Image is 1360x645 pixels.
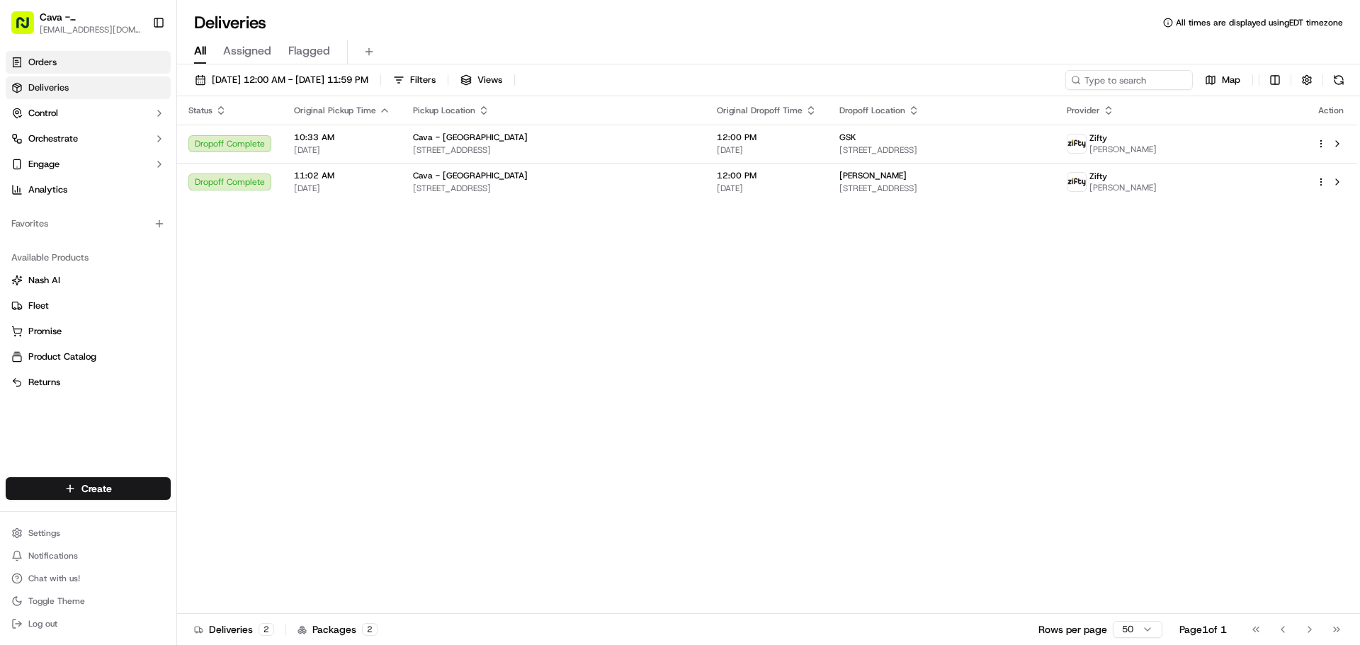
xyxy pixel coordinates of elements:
[413,132,528,143] span: Cava - [GEOGRAPHIC_DATA]
[40,24,141,35] span: [EMAIL_ADDRESS][DOMAIN_NAME]
[134,316,227,331] span: API Documentation
[6,127,171,150] button: Orchestrate
[410,74,436,86] span: Filters
[28,81,69,94] span: Deliveries
[717,170,817,181] span: 12:00 PM
[40,10,141,24] span: Cava - [GEOGRAPHIC_DATA]
[839,170,907,181] span: [PERSON_NAME]
[11,350,165,363] a: Product Catalog
[477,74,502,86] span: Views
[125,258,154,269] span: [DATE]
[37,91,255,106] input: Got a question? Start typing here...
[28,325,62,338] span: Promise
[288,42,330,59] span: Flagged
[194,42,206,59] span: All
[28,573,80,584] span: Chat with us!
[1089,182,1157,193] span: [PERSON_NAME]
[28,56,57,69] span: Orders
[194,11,266,34] h1: Deliveries
[6,269,171,292] button: Nash AI
[6,178,171,201] a: Analytics
[114,311,233,336] a: 💻API Documentation
[1065,70,1193,90] input: Type to search
[839,105,905,116] span: Dropoff Location
[294,170,390,181] span: 11:02 AM
[28,107,58,120] span: Control
[120,318,131,329] div: 💻
[1176,17,1343,28] span: All times are displayed using EDT timezone
[387,70,442,90] button: Filters
[28,183,67,196] span: Analytics
[6,320,171,343] button: Promise
[839,183,1044,194] span: [STREET_ADDRESS]
[28,132,78,145] span: Orchestrate
[11,325,165,338] a: Promise
[1179,622,1227,637] div: Page 1 of 1
[717,144,817,156] span: [DATE]
[44,258,115,269] span: [PERSON_NAME]
[294,105,376,116] span: Original Pickup Time
[1329,70,1349,90] button: Refresh
[294,132,390,143] span: 10:33 AM
[28,595,85,607] span: Toggle Theme
[223,42,271,59] span: Assigned
[241,139,258,156] button: Start new chat
[28,299,49,312] span: Fleet
[14,184,95,195] div: Past conversations
[6,6,147,40] button: Cava - [GEOGRAPHIC_DATA][EMAIL_ADDRESS][DOMAIN_NAME]
[6,614,171,634] button: Log out
[6,51,171,74] a: Orders
[294,183,390,194] span: [DATE]
[717,105,803,116] span: Original Dropoff Time
[839,132,856,143] span: GSK
[6,295,171,317] button: Fleet
[1198,70,1247,90] button: Map
[28,350,96,363] span: Product Catalog
[413,105,475,116] span: Pickup Location
[28,258,40,270] img: 1736555255976-a54dd68f-1ca7-489b-9aae-adbdc363a1c4
[141,351,171,362] span: Pylon
[194,622,274,637] div: Deliveries
[259,623,274,636] div: 2
[14,14,42,42] img: Nash
[64,149,195,161] div: We're available if you need us!
[11,376,165,389] a: Returns
[413,183,694,194] span: [STREET_ADDRESS]
[188,70,375,90] button: [DATE] 12:00 AM - [DATE] 11:59 PM
[1316,105,1346,116] div: Action
[1067,135,1086,153] img: zifty-logo-trans-sq.png
[28,274,60,287] span: Nash AI
[6,371,171,394] button: Returns
[6,246,171,269] div: Available Products
[839,144,1044,156] span: [STREET_ADDRESS]
[454,70,509,90] button: Views
[717,183,817,194] span: [DATE]
[6,346,171,368] button: Product Catalog
[11,299,165,312] a: Fleet
[118,258,123,269] span: •
[28,220,40,232] img: 1736555255976-a54dd68f-1ca7-489b-9aae-adbdc363a1c4
[6,523,171,543] button: Settings
[1067,105,1100,116] span: Provider
[1089,171,1107,182] span: Zifty
[14,244,37,267] img: Grace Nketiah
[1222,74,1240,86] span: Map
[6,477,171,500] button: Create
[30,135,55,161] img: 8571987876998_91fb9ceb93ad5c398215_72.jpg
[14,206,37,234] img: Wisdom Oko
[362,623,378,636] div: 2
[6,102,171,125] button: Control
[294,144,390,156] span: [DATE]
[6,591,171,611] button: Toggle Theme
[161,219,191,231] span: [DATE]
[28,550,78,561] span: Notifications
[6,546,171,566] button: Notifications
[28,618,57,629] span: Log out
[188,105,212,116] span: Status
[64,135,232,149] div: Start new chat
[413,144,694,156] span: [STREET_ADDRESS]
[81,481,112,496] span: Create
[1089,132,1107,144] span: Zifty
[717,132,817,143] span: 12:00 PM
[297,622,378,637] div: Packages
